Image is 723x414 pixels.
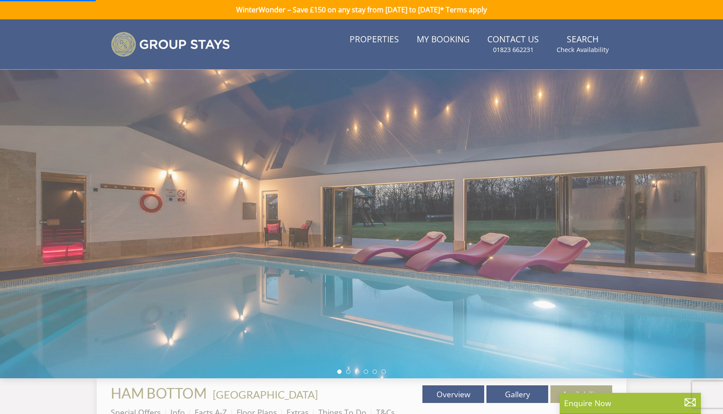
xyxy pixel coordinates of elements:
a: [GEOGRAPHIC_DATA] [213,388,318,401]
a: SearchCheck Availability [553,30,612,59]
a: Overview [422,385,484,403]
a: My Booking [413,30,473,50]
p: Enquire Now [564,397,697,409]
img: Group Stays [111,32,230,57]
a: HAM BOTTOM [111,384,209,402]
small: 01823 662231 [493,45,534,54]
span: - [209,388,318,401]
span: HAM BOTTOM [111,384,207,402]
a: Gallery [486,385,548,403]
a: Contact Us01823 662231 [484,30,542,59]
small: Check Availability [557,45,609,54]
a: Properties [346,30,403,50]
a: Availability [550,385,612,403]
